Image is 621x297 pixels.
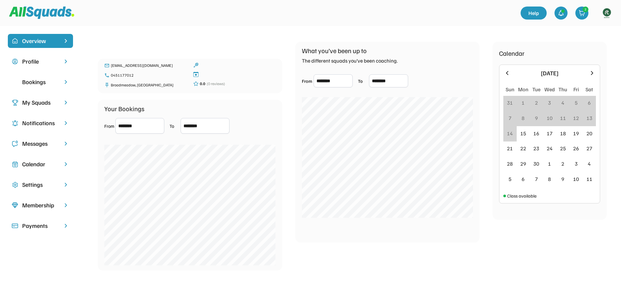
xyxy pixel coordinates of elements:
[507,129,513,137] div: 14
[12,58,18,65] img: user-circle.svg
[63,38,69,44] img: chevron-right%20copy%203.svg
[22,57,59,66] div: Profile
[63,120,69,126] img: chevron-right.svg
[520,144,526,152] div: 22
[535,99,538,107] div: 2
[63,223,69,229] img: chevron-right.svg
[547,114,553,122] div: 10
[12,223,18,229] img: Icon%20%2815%29.svg
[588,99,591,107] div: 6
[522,114,525,122] div: 8
[548,160,551,168] div: 1
[12,120,18,126] img: Icon%20copy%204.svg
[63,202,69,208] img: chevron-right.svg
[558,10,564,16] img: bell-03%20%281%29.svg
[507,99,513,107] div: 31
[520,160,526,168] div: 29
[558,85,567,93] div: Thu
[63,79,69,85] img: chevron-right.svg
[104,123,114,129] div: From
[63,182,69,188] img: chevron-right.svg
[575,99,578,107] div: 5
[12,182,18,188] img: Icon%20copy%2016.svg
[507,144,513,152] div: 21
[63,99,69,106] img: chevron-right.svg
[547,144,553,152] div: 24
[111,72,187,78] div: 0451177012
[560,144,566,152] div: 25
[560,114,566,122] div: 11
[22,119,59,127] div: Notifications
[12,202,18,209] img: Icon%20copy%208.svg
[522,99,525,107] div: 1
[533,160,539,168] div: 30
[514,69,585,78] div: [DATE]
[588,160,591,168] div: 4
[22,98,59,107] div: My Squads
[200,81,205,87] div: 0.0
[561,160,564,168] div: 2
[63,161,69,167] img: chevron-right.svg
[573,144,579,152] div: 26
[575,160,578,168] div: 3
[522,175,525,183] div: 6
[358,78,368,84] div: To
[12,38,18,44] img: home-smile.svg
[22,78,59,86] div: Bookings
[9,7,74,19] img: Squad%20Logo.svg
[548,99,551,107] div: 3
[583,7,588,12] div: 2
[22,139,59,148] div: Messages
[535,114,538,122] div: 9
[573,129,579,137] div: 19
[586,144,592,152] div: 27
[22,160,59,169] div: Calendar
[520,129,526,137] div: 15
[521,7,547,20] a: Help
[586,175,592,183] div: 11
[207,81,225,87] div: (0 reviews)
[22,221,59,230] div: Payments
[573,85,579,93] div: Fri
[573,114,579,122] div: 12
[499,48,525,58] div: Calendar
[506,85,514,93] div: Sun
[12,161,18,168] img: Icon%20copy%207.svg
[561,175,564,183] div: 9
[12,99,18,106] img: Icon%20copy%203.svg
[111,63,187,68] div: [EMAIL_ADDRESS][DOMAIN_NAME]
[586,114,592,122] div: 13
[302,46,367,55] div: What you’ve been up to
[22,37,59,45] div: Overview
[573,175,579,183] div: 10
[533,144,539,152] div: 23
[509,114,511,122] div: 7
[600,7,613,20] img: https%3A%2F%2F94044dc9e5d3b3599ffa5e2d56a015ce.cdn.bubble.io%2Ff1734594230631x534612339345057700%...
[535,175,538,183] div: 7
[12,141,18,147] img: Icon%20copy%205.svg
[507,160,513,168] div: 28
[547,129,553,137] div: 17
[507,192,537,199] div: Class available
[111,82,187,88] div: Broadmeadow, [GEOGRAPHIC_DATA]
[586,129,592,137] div: 20
[104,104,144,113] div: Your Bookings
[63,58,69,65] img: chevron-right.svg
[548,175,551,183] div: 8
[63,141,69,147] img: chevron-right.svg
[509,175,511,183] div: 5
[561,99,564,107] div: 4
[22,201,59,210] div: Membership
[302,78,312,84] div: From
[170,123,179,129] div: To
[585,85,593,93] div: Sat
[532,85,540,93] div: Tue
[560,129,566,137] div: 18
[533,129,539,137] div: 16
[518,85,528,93] div: Mon
[544,85,555,93] div: Wed
[22,180,59,189] div: Settings
[302,57,398,65] div: The different squads you’ve been coaching.
[12,79,18,85] img: yH5BAEAAAAALAAAAAABAAEAAAIBRAA7
[579,10,585,16] img: shopping-cart-01%20%281%29.svg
